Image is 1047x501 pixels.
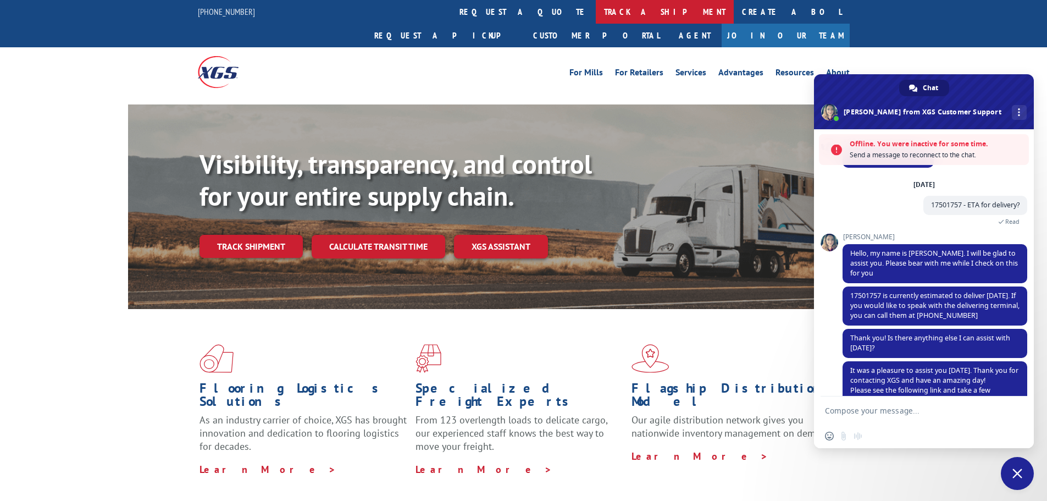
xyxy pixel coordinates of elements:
[569,68,603,80] a: For Mills
[416,382,623,414] h1: Specialized Freight Experts
[366,24,525,47] a: Request a pickup
[1001,457,1034,490] a: Close chat
[631,450,768,463] a: Learn More >
[718,68,763,80] a: Advantages
[850,366,1018,415] span: It was a pleasure to assist you [DATE]. Thank you for contacting XGS and have an amazing day! Ple...
[850,249,1018,278] span: Hello, my name is [PERSON_NAME]. I will be glad to assist you. Please bear with me while I check ...
[931,200,1020,210] span: 17501757 - ETA for delivery?
[722,24,850,47] a: Join Our Team
[200,235,303,258] a: Track shipment
[454,235,548,258] a: XGS ASSISTANT
[850,150,1023,161] span: Send a message to reconnect to the chat.
[668,24,722,47] a: Agent
[416,344,441,373] img: xgs-icon-focused-on-flooring-red
[1005,218,1020,225] span: Read
[525,24,668,47] a: Customer Portal
[899,80,949,96] a: Chat
[200,344,234,373] img: xgs-icon-total-supply-chain-intelligence-red
[850,139,1023,150] span: Offline. You were inactive for some time.
[850,291,1020,320] span: 17501757 is currently estimated to deliver [DATE]. If you would like to speak with the delivering...
[416,463,552,476] a: Learn More >
[850,333,1010,353] span: Thank you! Is there anything else I can assist with [DATE]?
[198,6,255,17] a: [PHONE_NUMBER]
[826,68,850,80] a: About
[843,233,1027,241] span: [PERSON_NAME]
[825,432,834,441] span: Insert an emoji
[675,68,706,80] a: Services
[775,68,814,80] a: Resources
[200,382,407,414] h1: Flooring Logistics Solutions
[923,80,938,96] span: Chat
[631,344,669,373] img: xgs-icon-flagship-distribution-model-red
[631,382,839,414] h1: Flagship Distribution Model
[200,147,592,213] b: Visibility, transparency, and control for your entire supply chain.
[416,414,623,463] p: From 123 overlength loads to delicate cargo, our experienced staff knows the best way to move you...
[615,68,663,80] a: For Retailers
[312,235,445,258] a: Calculate transit time
[200,414,407,453] span: As an industry carrier of choice, XGS has brought innovation and dedication to flooring logistics...
[825,397,1001,424] textarea: Compose your message...
[631,414,834,439] span: Our agile distribution network gives you nationwide inventory management on demand.
[913,181,935,188] div: [DATE]
[200,463,336,476] a: Learn More >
